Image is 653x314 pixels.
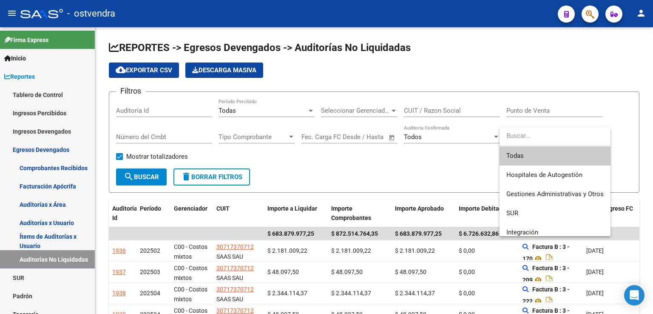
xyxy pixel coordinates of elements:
span: SUR [506,209,518,217]
span: Integración [506,228,538,236]
span: Gestiones Administrativas y Otros [506,190,604,198]
input: dropdown search [500,126,610,146]
span: Hospitales de Autogestión [506,171,582,179]
span: Todas [506,146,604,166]
div: Open Intercom Messenger [624,285,644,305]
